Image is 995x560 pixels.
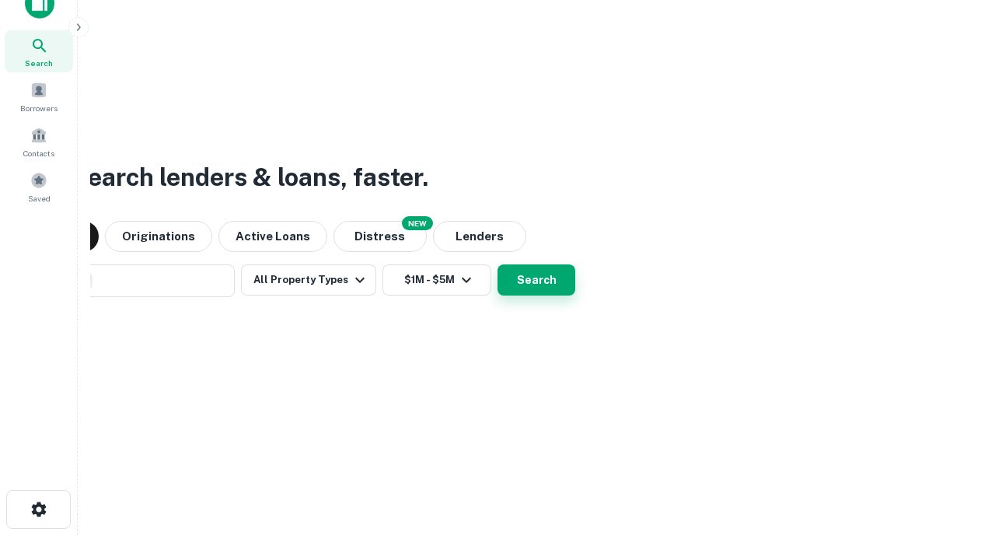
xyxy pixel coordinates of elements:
a: Saved [5,166,73,208]
span: Contacts [23,147,54,159]
button: All Property Types [241,264,376,296]
a: Borrowers [5,75,73,117]
button: Lenders [433,221,526,252]
button: Search [497,264,575,296]
button: Originations [105,221,212,252]
a: Search [5,30,73,72]
iframe: Chat Widget [917,436,995,510]
a: Contacts [5,121,73,163]
span: Search [25,57,53,69]
div: NEW [402,216,433,230]
span: Saved [28,192,51,205]
h3: Search lenders & loans, faster. [71,159,428,196]
button: Search distressed loans with lien and other non-mortgage details. [333,221,427,252]
span: Borrowers [20,102,58,114]
button: $1M - $5M [382,264,491,296]
button: Active Loans [218,221,327,252]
